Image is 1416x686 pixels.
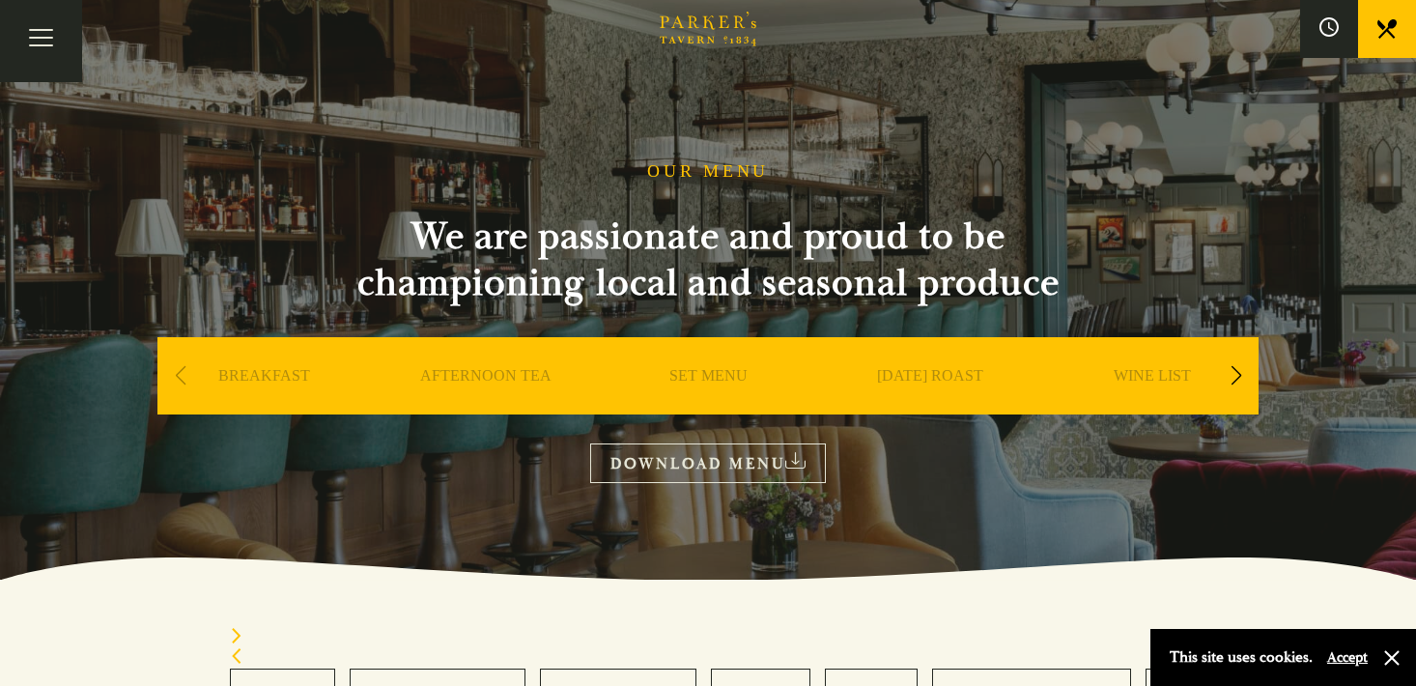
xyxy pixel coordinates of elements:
[380,337,592,472] div: 2 / 9
[1170,643,1313,672] p: This site uses cookies.
[167,355,193,397] div: Previous slide
[1046,337,1259,472] div: 5 / 9
[824,337,1036,472] div: 4 / 9
[877,366,983,443] a: [DATE] ROAST
[602,337,814,472] div: 3 / 9
[1223,355,1249,397] div: Next slide
[157,337,370,472] div: 1 / 9
[322,214,1094,306] h2: We are passionate and proud to be championing local and seasonal produce
[590,443,826,483] a: DOWNLOAD MENU
[230,648,1186,669] div: Previous slide
[1382,648,1402,668] button: Close and accept
[1327,648,1368,667] button: Accept
[230,628,1186,648] div: Next slide
[647,161,769,183] h1: OUR MENU
[420,366,552,443] a: AFTERNOON TEA
[218,366,310,443] a: BREAKFAST
[1114,366,1191,443] a: WINE LIST
[669,366,748,443] a: SET MENU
